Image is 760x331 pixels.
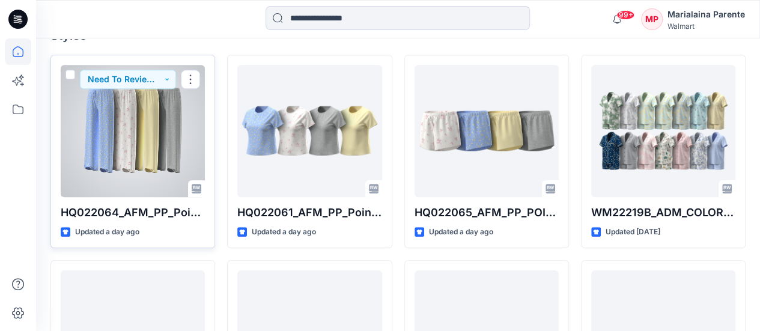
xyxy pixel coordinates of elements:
[606,226,660,238] p: Updated [DATE]
[616,10,634,20] span: 99+
[252,226,316,238] p: Updated a day ago
[61,65,205,197] a: HQ022064_AFM_PP_Pointelle Pant
[641,8,663,30] div: MP
[237,65,382,197] a: HQ022061_AFM_PP_Pointelle SS Top
[237,204,382,221] p: HQ022061_AFM_PP_Pointelle SS Top
[415,204,559,221] p: HQ022065_AFM_PP_POINTELLE SHORT PLUS
[429,226,493,238] p: Updated a day ago
[415,65,559,197] a: HQ022065_AFM_PP_POINTELLE SHORT PLUS
[61,204,205,221] p: HQ022064_AFM_PP_Pointelle Pant
[591,204,735,221] p: WM22219B_ADM_COLORWAY
[667,22,745,31] div: Walmart
[591,65,735,197] a: WM22219B_ADM_COLORWAY
[75,226,139,238] p: Updated a day ago
[667,7,745,22] div: Marialaina Parente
